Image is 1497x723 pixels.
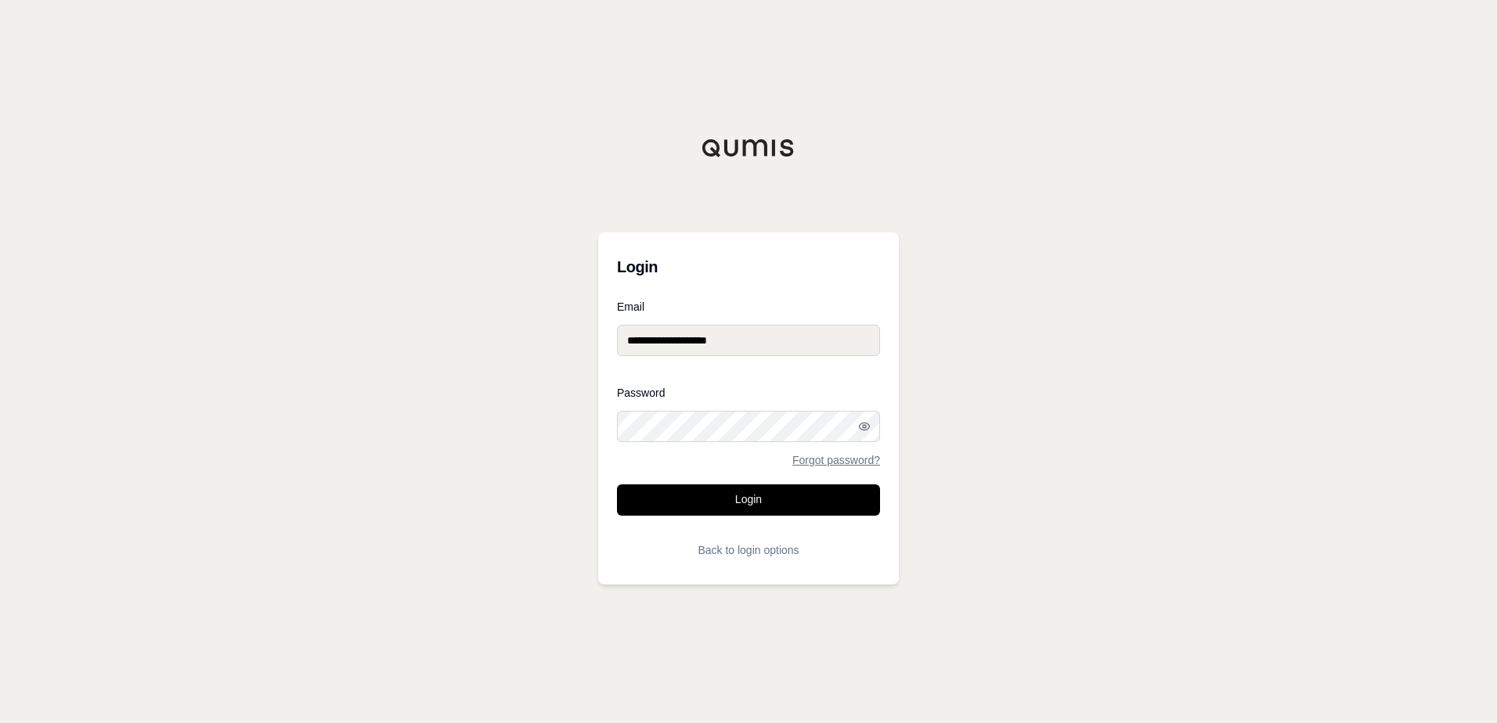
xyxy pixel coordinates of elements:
a: Forgot password? [792,455,880,466]
label: Email [617,301,880,312]
label: Password [617,387,880,398]
img: Qumis [702,138,795,157]
button: Back to login options [617,534,880,566]
button: Login [617,484,880,516]
h3: Login [617,251,880,282]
